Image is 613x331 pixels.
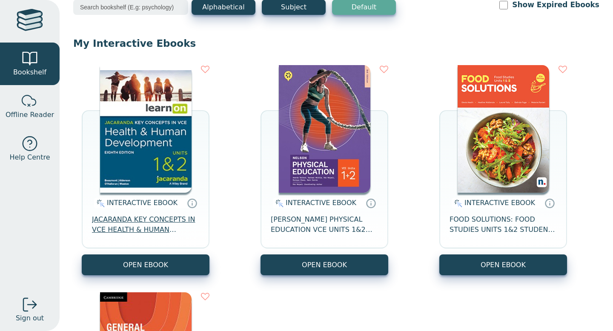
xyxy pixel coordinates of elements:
span: Sign out [16,313,44,323]
button: OPEN EBOOK [439,254,567,275]
span: Bookshelf [13,67,46,77]
span: FOOD SOLUTIONS: FOOD STUDIES UNITS 1&2 STUDENT EBOOK 5E [450,214,557,235]
a: Interactive eBooks are accessed online via the publisher’s portal. They contain interactive resou... [544,198,555,208]
p: My Interactive Ebooks [73,37,599,50]
span: INTERACTIVE EBOOK [107,199,178,207]
span: INTERACTIVE EBOOK [464,199,535,207]
img: 5d78d845-82a8-4dde-873c-24aec895b2d5.jpg [458,65,549,193]
span: Help Centre [9,152,50,163]
img: interactive.svg [273,198,284,208]
span: INTERACTIVE EBOOK [286,199,356,207]
span: Offline Reader [6,110,54,120]
a: Interactive eBooks are accessed online via the publisher’s portal. They contain interactive resou... [366,198,376,208]
button: OPEN EBOOK [261,254,388,275]
img: db0c0c84-88f5-4982-b677-c50e1668d4a0.jpg [100,65,192,193]
span: JACARANDA KEY CONCEPTS IN VCE HEALTH & HUMAN DEVELOPMENT UNITS 1&2 LEARNON EBOOK 8E [92,214,199,235]
img: interactive.svg [94,198,105,208]
img: interactive.svg [452,198,462,208]
button: OPEN EBOOK [82,254,209,275]
span: [PERSON_NAME] PHYSICAL EDUCATION VCE UNITS 1&2 MINDTAP 3E [271,214,378,235]
img: c896ff06-7200-444a-bb61-465266640f60.jpg [279,65,370,193]
a: Interactive eBooks are accessed online via the publisher’s portal. They contain interactive resou... [187,198,197,208]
